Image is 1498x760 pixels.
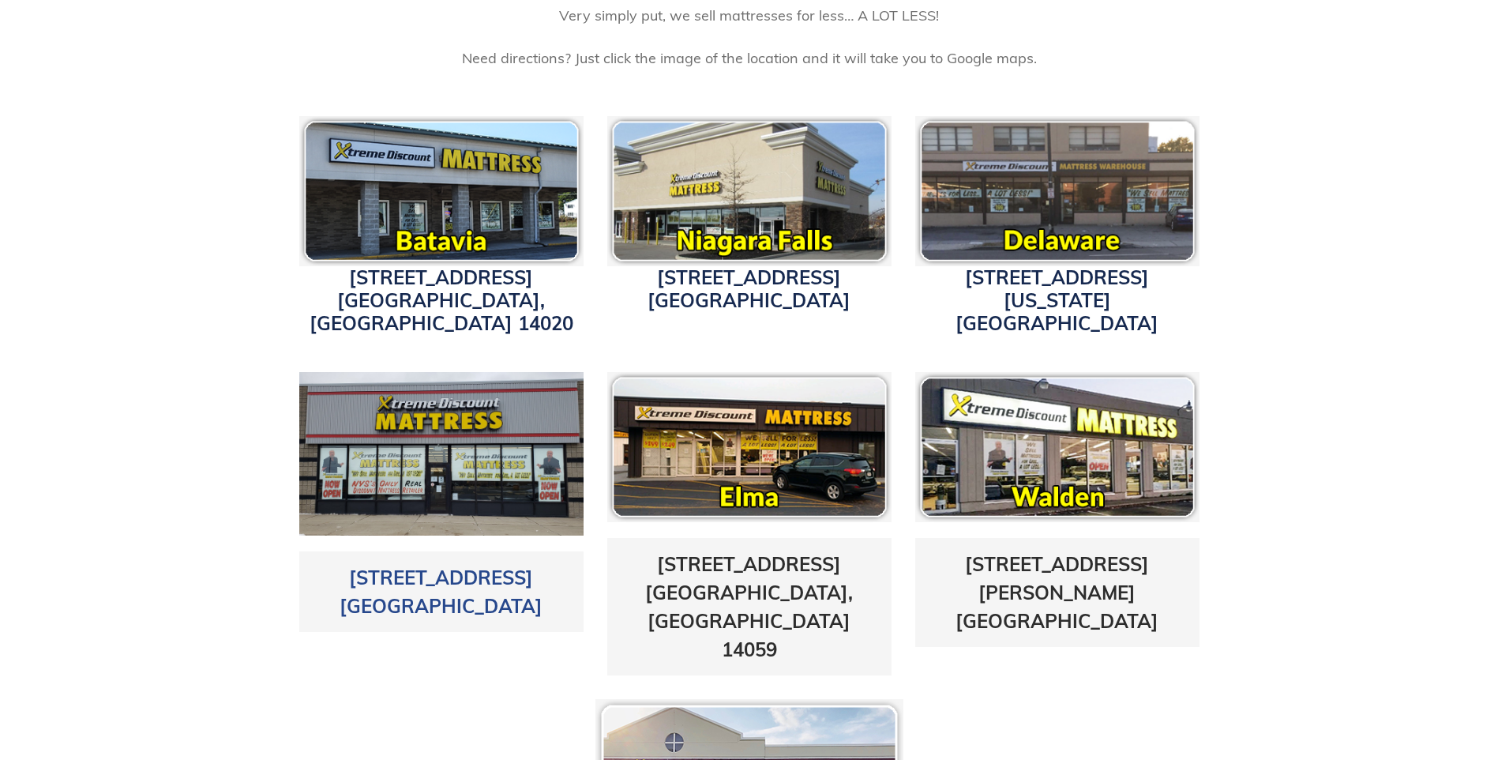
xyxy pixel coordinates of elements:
a: [STREET_ADDRESS][PERSON_NAME][GEOGRAPHIC_DATA] [955,552,1158,633]
img: pf-8166afa1--elmaicon.png [607,372,892,522]
a: [STREET_ADDRESS][GEOGRAPHIC_DATA] [648,265,850,312]
img: Xtreme Discount Mattress Niagara Falls [607,116,892,266]
img: pf-118c8166--delawareicon.png [915,116,1200,266]
a: [STREET_ADDRESS][GEOGRAPHIC_DATA], [GEOGRAPHIC_DATA] 14059 [645,552,853,661]
img: pf-c8c7db02--bataviaicon.png [299,116,584,266]
a: [STREET_ADDRESS][GEOGRAPHIC_DATA], [GEOGRAPHIC_DATA] 14020 [310,265,573,335]
a: [STREET_ADDRESS][GEOGRAPHIC_DATA] [340,566,543,618]
img: pf-16118c81--waldenicon.png [915,372,1200,522]
img: transit-store-photo2-1642015179745.jpg [299,372,584,536]
a: [STREET_ADDRESS][US_STATE][GEOGRAPHIC_DATA] [955,265,1158,335]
